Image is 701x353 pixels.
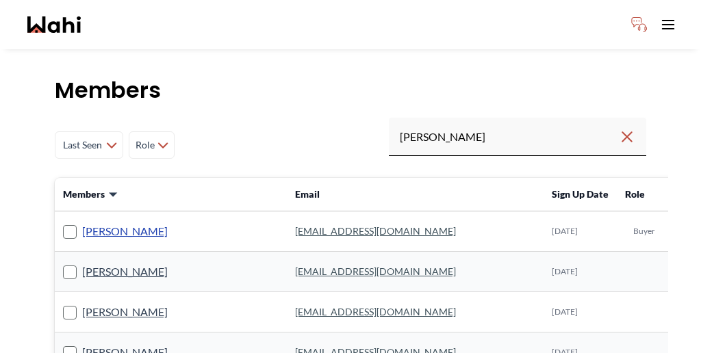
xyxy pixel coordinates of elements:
[654,11,682,38] button: Toggle open navigation menu
[63,187,118,201] button: Members
[82,263,168,280] a: [PERSON_NAME]
[63,187,105,201] span: Members
[544,252,617,292] td: [DATE]
[27,16,81,33] a: Wahi homepage
[544,211,617,252] td: [DATE]
[295,265,456,277] a: [EMAIL_ADDRESS][DOMAIN_NAME]
[625,188,645,200] span: Role
[295,188,320,200] span: Email
[295,306,456,317] a: [EMAIL_ADDRESS][DOMAIN_NAME]
[61,133,103,157] span: Last Seen
[135,133,155,157] span: Role
[619,125,635,149] button: Clear search
[400,125,619,149] input: Search input
[82,222,168,240] a: [PERSON_NAME]
[544,292,617,332] td: [DATE]
[633,226,655,237] span: Buyer
[55,77,646,104] h1: Members
[82,303,168,321] a: [PERSON_NAME]
[552,188,609,200] span: Sign Up Date
[295,225,456,237] a: [EMAIL_ADDRESS][DOMAIN_NAME]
